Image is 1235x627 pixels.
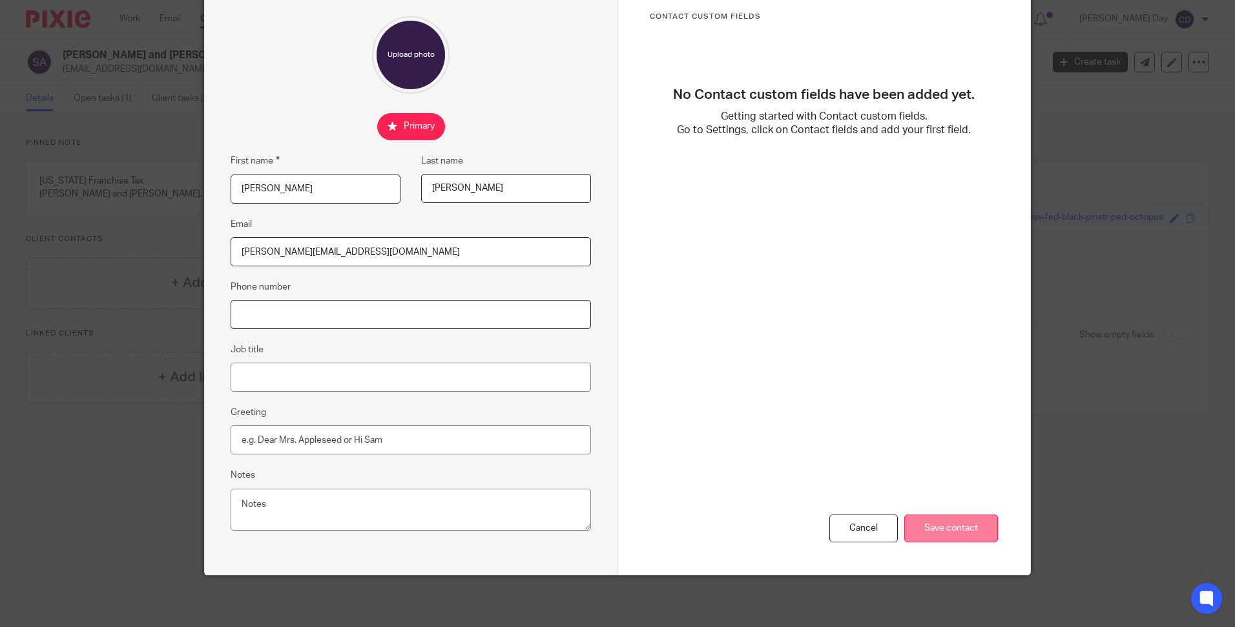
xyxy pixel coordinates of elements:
label: Last name [421,154,463,167]
label: Job title [231,343,264,356]
label: Email [231,218,252,231]
label: First name [231,153,280,168]
p: Getting started with Contact custom fields. Go to Settings, click on Contact fields and add your ... [650,110,998,138]
label: Greeting [231,406,266,419]
input: e.g. Dear Mrs. Appleseed or Hi Sam [231,425,591,454]
h3: Contact Custom fields [650,12,998,22]
label: Notes [231,469,255,482]
div: Cancel [829,515,898,542]
label: Phone number [231,281,291,293]
h3: No Contact custom fields have been added yet. [650,87,998,103]
input: Save contact [904,515,998,542]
